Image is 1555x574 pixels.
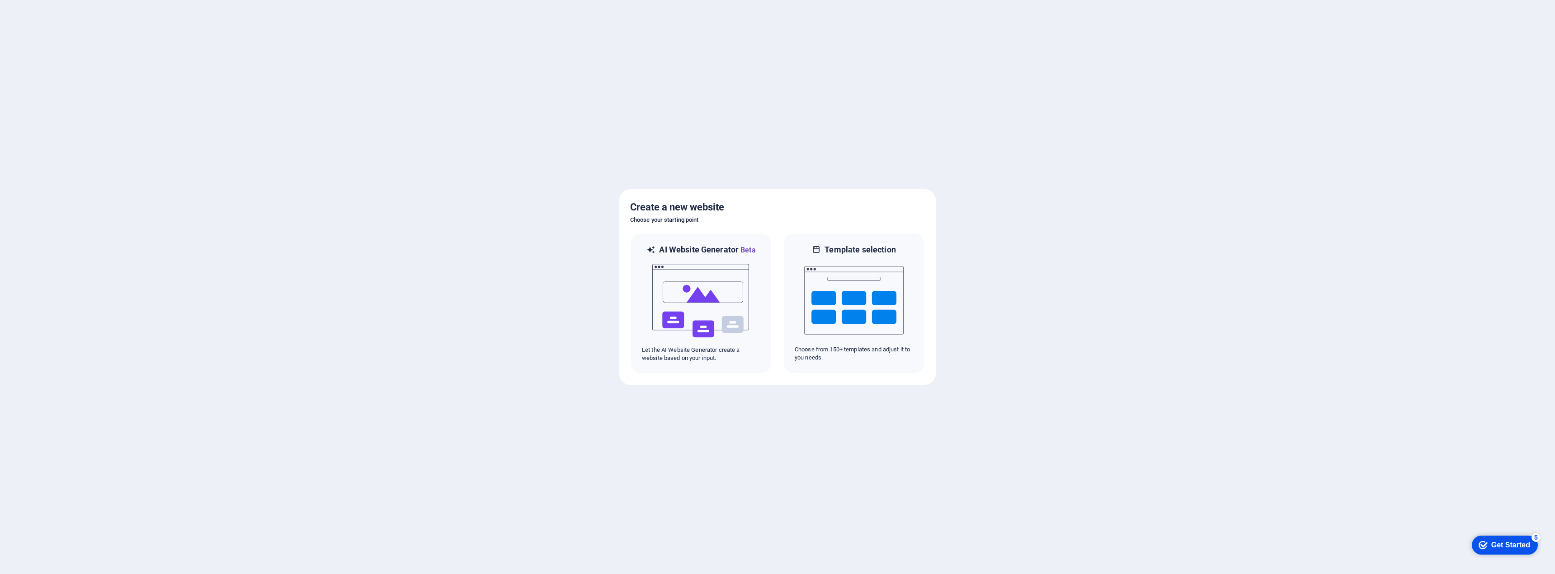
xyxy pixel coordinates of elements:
[630,215,925,225] h6: Choose your starting point
[651,256,751,346] img: ai
[630,200,925,215] h5: Create a new website
[795,345,913,362] p: Choose from 150+ templates and adjust it to you needs.
[659,244,755,256] h6: AI Website Generator
[642,346,760,362] p: Let the AI Website Generator create a website based on your input.
[630,233,772,374] div: AI Website GeneratorBetaaiLet the AI Website Generator create a website based on your input.
[825,244,895,255] h6: Template selection
[739,246,756,254] span: Beta
[783,233,925,374] div: Template selectionChoose from 150+ templates and adjust it to you needs.
[5,5,71,23] div: Get Started 5 items remaining, 0% complete
[65,2,74,11] div: 5
[24,10,63,18] div: Get Started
